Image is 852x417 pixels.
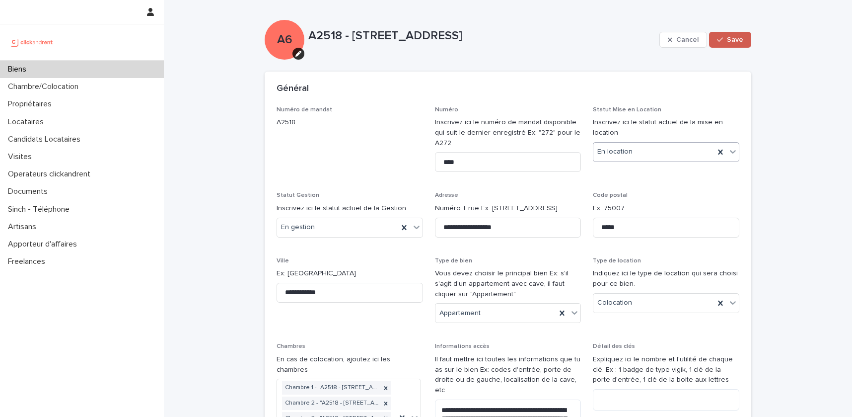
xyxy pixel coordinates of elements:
[277,117,423,128] p: A2518
[593,258,641,264] span: Type de location
[4,135,88,144] p: Candidats Locataires
[4,65,34,74] p: Biens
[593,107,661,113] span: Statut Mise en Location
[8,32,56,52] img: UCB0brd3T0yccxBKYDjQ
[435,343,490,349] span: Informations accès
[277,268,423,279] p: Ex: [GEOGRAPHIC_DATA]
[282,381,380,395] div: Chambre 1 - "A2518 - [STREET_ADDRESS]"
[277,203,423,214] p: Inscrivez ici le statut actuel de la Gestion
[4,99,60,109] p: Propriétaires
[435,192,458,198] span: Adresse
[4,82,86,91] p: Chambre/Colocation
[435,268,581,299] p: Vous devez choisir le principal bien Ex: s'il s'agit d'un appartement avec cave, il faut cliquer ...
[4,257,53,266] p: Freelances
[282,397,380,410] div: Chambre 2 - "A2518 - [STREET_ADDRESS]"
[277,192,319,198] span: Statut Gestion
[277,343,305,349] span: Chambres
[593,268,739,289] p: Indiquez ici le type de location qui sera choisi pour ce bien.
[277,83,309,94] h2: Général
[4,240,85,249] p: Apporteur d'affaires
[4,152,40,162] p: Visites
[435,107,458,113] span: Numéro
[597,147,633,157] span: En location
[593,203,739,214] p: Ex: 75007
[593,117,739,138] p: Inscrivez ici le statut actuel de la mise en location
[435,203,581,214] p: Numéro + rue Ex: [STREET_ADDRESS]
[727,36,743,43] span: Save
[277,354,423,375] p: En cas de colocation, ajoutez ici les chambres
[4,187,56,196] p: Documents
[597,298,632,308] span: Colocation
[659,32,707,48] button: Cancel
[435,354,581,396] p: Il faut mettre ici toutes les informations que tu as sur le bien Ex: codes d'entrée, porte de dro...
[709,32,751,48] button: Save
[277,258,289,264] span: Ville
[593,354,739,385] p: Expliquez ici le nombre et l'utilité de chaque clé. Ex : 1 badge de type vigik, 1 clé de la porte...
[4,117,52,127] p: Locataires
[593,192,628,198] span: Code postal
[308,29,655,43] p: A2518 - [STREET_ADDRESS]
[4,205,77,214] p: Sinch - Téléphone
[4,222,44,232] p: Artisans
[4,169,98,179] p: Operateurs clickandrent
[435,258,472,264] span: Type de bien
[435,117,581,148] p: Inscrivez ici le numéro de mandat disponible qui suit le dernier enregistré Ex: "272" pour le A272
[593,343,635,349] span: Détail des clés
[439,308,481,319] span: Appartement
[676,36,699,43] span: Cancel
[281,222,315,233] span: En gestion
[277,107,332,113] span: Numéro de mandat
